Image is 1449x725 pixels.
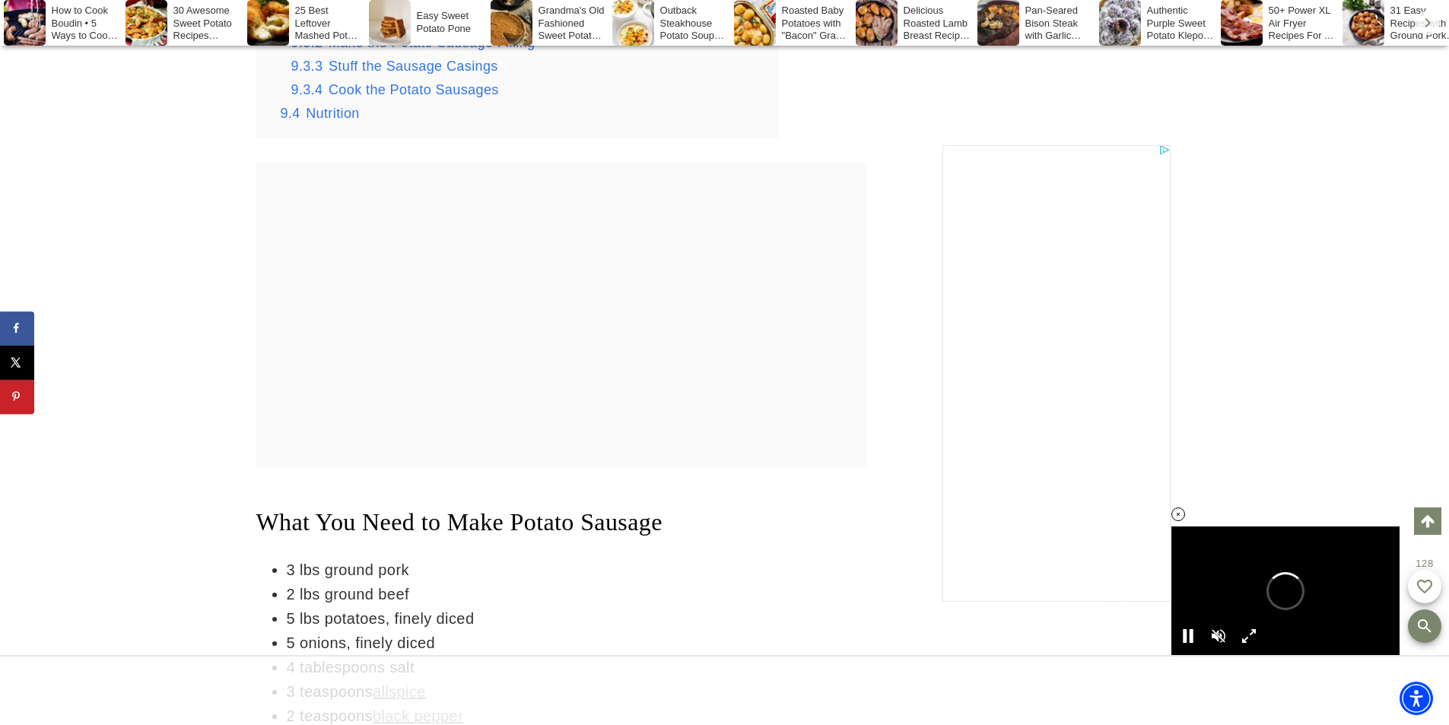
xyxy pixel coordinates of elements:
span: Nutrition [306,106,360,121]
a: Scroll to top [1414,507,1441,535]
a: 9.3.3 Stuff the Sausage Casings [291,59,498,74]
li: 5 lbs potatoes, finely diced [287,606,866,631]
span: 9.3.3 [291,59,323,74]
span: 9.4 [281,106,300,121]
span: Cook the Potato Sausages [329,82,499,97]
span: Stuff the Sausage Casings [329,59,498,74]
div: Accessibility Menu [1400,682,1433,715]
a: 9.3.4 Cook the Potato Sausages [291,82,499,97]
iframe: Advertisement [942,145,1171,602]
li: 3 lbs ground pork [287,558,866,582]
a: 9.4 Nutrition [281,106,360,121]
li: 5 onions, finely diced [287,631,866,655]
iframe: Advertisement [866,163,866,164]
li: 2 lbs ground beef [287,582,866,606]
iframe: Advertisement [448,657,1002,725]
span: 9.3.4 [291,82,323,97]
span: What You Need to Make Potato Sausage [256,508,663,536]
